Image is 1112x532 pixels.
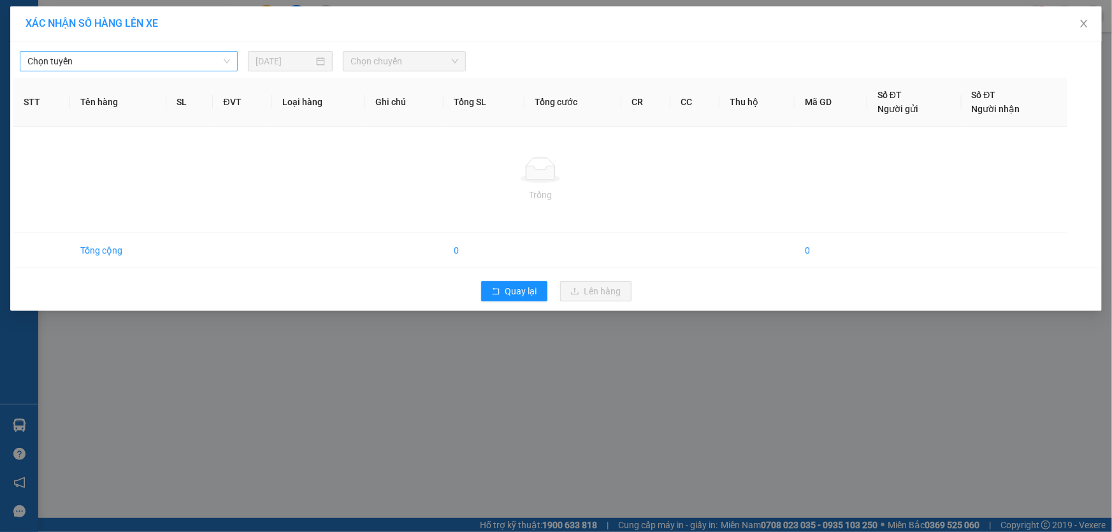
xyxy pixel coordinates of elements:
[25,17,158,29] span: XÁC NHẬN SỐ HÀNG LÊN XE
[350,52,458,71] span: Chọn chuyến
[877,104,918,114] span: Người gửi
[365,78,444,127] th: Ghi chú
[524,78,621,127] th: Tổng cước
[444,233,525,268] td: 0
[795,233,867,268] td: 0
[70,233,166,268] td: Tổng cộng
[1066,6,1102,42] button: Close
[972,90,996,100] span: Số ĐT
[491,287,500,297] span: rollback
[719,78,795,127] th: Thu hộ
[972,104,1020,114] span: Người nhận
[1079,18,1089,29] span: close
[70,78,166,127] th: Tên hàng
[877,90,902,100] span: Số ĐT
[444,78,525,127] th: Tổng SL
[24,188,1057,202] div: Trống
[560,281,632,301] button: uploadLên hàng
[272,78,365,127] th: Loại hàng
[795,78,867,127] th: Mã GD
[621,78,670,127] th: CR
[670,78,719,127] th: CC
[213,78,271,127] th: ĐVT
[166,78,213,127] th: SL
[481,281,547,301] button: rollbackQuay lại
[13,78,70,127] th: STT
[256,54,314,68] input: 12/08/2025
[505,284,537,298] span: Quay lại
[27,52,230,71] span: Chọn tuyến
